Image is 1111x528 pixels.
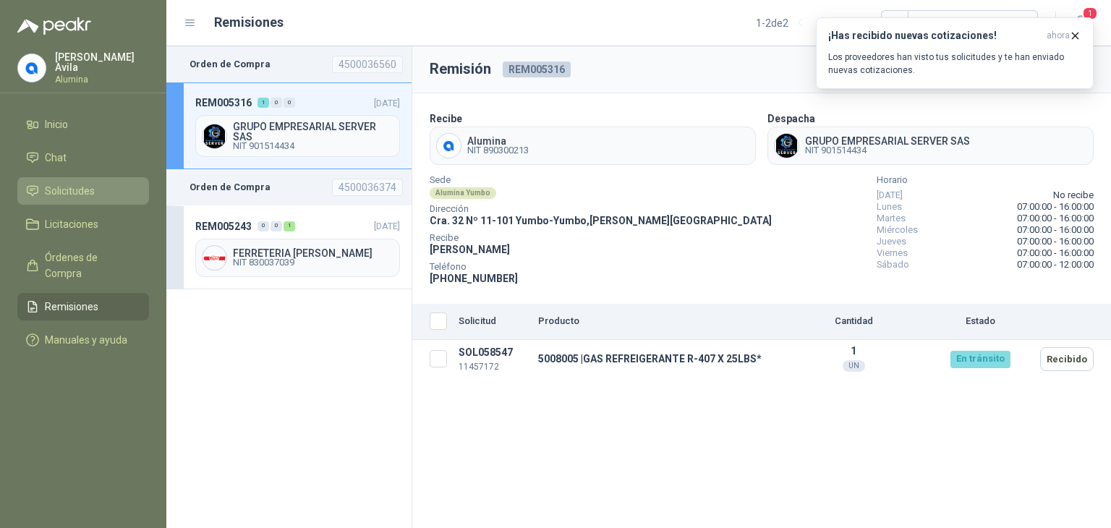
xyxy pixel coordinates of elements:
b: Orden de Compra [190,57,271,72]
span: ahora [1047,30,1070,42]
span: Solicitudes [45,183,95,199]
span: [DATE] [877,190,903,201]
span: Viernes [877,247,908,259]
span: 1 [1082,7,1098,20]
img: Company Logo [437,134,461,158]
p: Alumina [55,75,149,84]
a: Licitaciones [17,210,149,238]
h1: Remisiones [214,12,284,33]
div: 0 [271,221,282,231]
div: 1 [284,221,295,231]
span: Horario [877,176,1094,184]
span: 07:00:00 - 16:00:00 [1017,201,1094,213]
p: 1 [787,345,920,357]
th: Producto [532,304,781,340]
span: Inicio [45,116,68,132]
span: Recibe [430,234,772,242]
span: Sede [430,176,772,184]
a: Manuales y ayuda [17,326,149,354]
span: Martes [877,213,906,224]
b: Recibe [430,113,462,124]
a: Orden de Compra4500036374 [166,169,412,205]
span: GRUPO EMPRESARIAL SERVER SAS [233,122,393,142]
span: No recibe [1053,190,1094,201]
th: Cantidad [781,304,926,340]
div: 4500036374 [332,179,403,196]
button: ¡Has recibido nuevas cotizaciones!ahora Los proveedores han visto tus solicitudes y te han enviad... [816,17,1094,89]
p: 11457172 [459,360,527,374]
img: Company Logo [203,124,226,148]
div: 4500036560 [332,56,403,73]
div: 0 [257,221,269,231]
span: Alumina [467,136,529,146]
h3: ¡Has recibido nuevas cotizaciones! [828,30,1041,42]
span: NIT 890300213 [467,146,529,155]
span: Manuales y ayuda [45,332,127,348]
span: 07:00:00 - 12:00:00 [1017,259,1094,271]
button: Recibido [1040,347,1094,371]
span: Lunes [877,201,902,213]
span: GRUPO EMPRESARIAL SERVER SAS [805,136,970,146]
div: 0 [271,98,282,108]
td: SOL058547 [453,340,532,378]
span: 07:00:00 - 16:00:00 [1017,236,1094,247]
p: Los proveedores han visto tus solicitudes y te han enviado nuevas cotizaciones. [828,51,1081,77]
b: Orden de Compra [190,180,271,195]
a: Solicitudes [17,177,149,205]
div: 0 [284,98,295,108]
a: Órdenes de Compra [17,244,149,287]
span: Licitaciones [45,216,98,232]
span: Chat [45,150,67,166]
td: En tránsito [926,340,1034,378]
span: 07:00:00 - 16:00:00 [1017,213,1094,224]
span: Dirección [430,205,772,213]
span: Remisiones [45,299,98,315]
a: REM005243001[DATE] Company LogoFERRETERIA [PERSON_NAME]NIT 830037039 [166,205,412,289]
span: REM005243 [195,218,252,234]
button: 1 [1068,10,1094,36]
span: 07:00:00 - 16:00:00 [1017,247,1094,259]
img: Company Logo [18,54,46,82]
span: [PERSON_NAME] [430,244,510,255]
a: Inicio [17,111,149,138]
span: [DATE] [374,221,400,231]
a: Chat [17,144,149,171]
span: FERRETERIA [PERSON_NAME] [233,248,393,258]
th: Solicitud [453,304,532,340]
b: Despacha [767,113,815,124]
span: NIT 901514434 [805,146,970,155]
span: NIT 830037039 [233,258,393,267]
a: Orden de Compra4500036560 [166,46,412,82]
img: Logo peakr [17,17,91,35]
span: Cra. 32 Nº 11-101 Yumbo - Yumbo , [PERSON_NAME][GEOGRAPHIC_DATA] [430,215,772,226]
img: Company Logo [775,134,799,158]
div: Alumina Yumbo [430,187,496,199]
div: En tránsito [950,351,1010,368]
span: NIT 901514434 [233,142,393,150]
div: 1 [257,98,269,108]
span: 07:00:00 - 16:00:00 [1017,224,1094,236]
div: 1 - 2 de 2 [756,12,835,35]
img: Company Logo [203,246,226,270]
div: UN [843,360,865,372]
th: Estado [926,304,1034,340]
a: REM005316100[DATE] Company LogoGRUPO EMPRESARIAL SERVER SASNIT 901514434 [166,82,412,169]
span: Teléfono [430,263,772,271]
span: REM005316 [503,61,571,77]
span: Sábado [877,259,909,271]
span: [PHONE_NUMBER] [430,273,518,284]
span: Jueves [877,236,906,247]
span: REM005316 [195,95,252,111]
td: 5008005 | GAS REFREIGERANTE R-407 X 25LBS* [532,340,781,378]
span: [DATE] [374,98,400,108]
th: Seleccionar/deseleccionar [412,304,453,340]
span: Órdenes de Compra [45,250,135,281]
a: Remisiones [17,293,149,320]
h3: Remisión [430,58,491,80]
p: [PERSON_NAME] Avila [55,52,149,72]
span: Miércoles [877,224,918,236]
